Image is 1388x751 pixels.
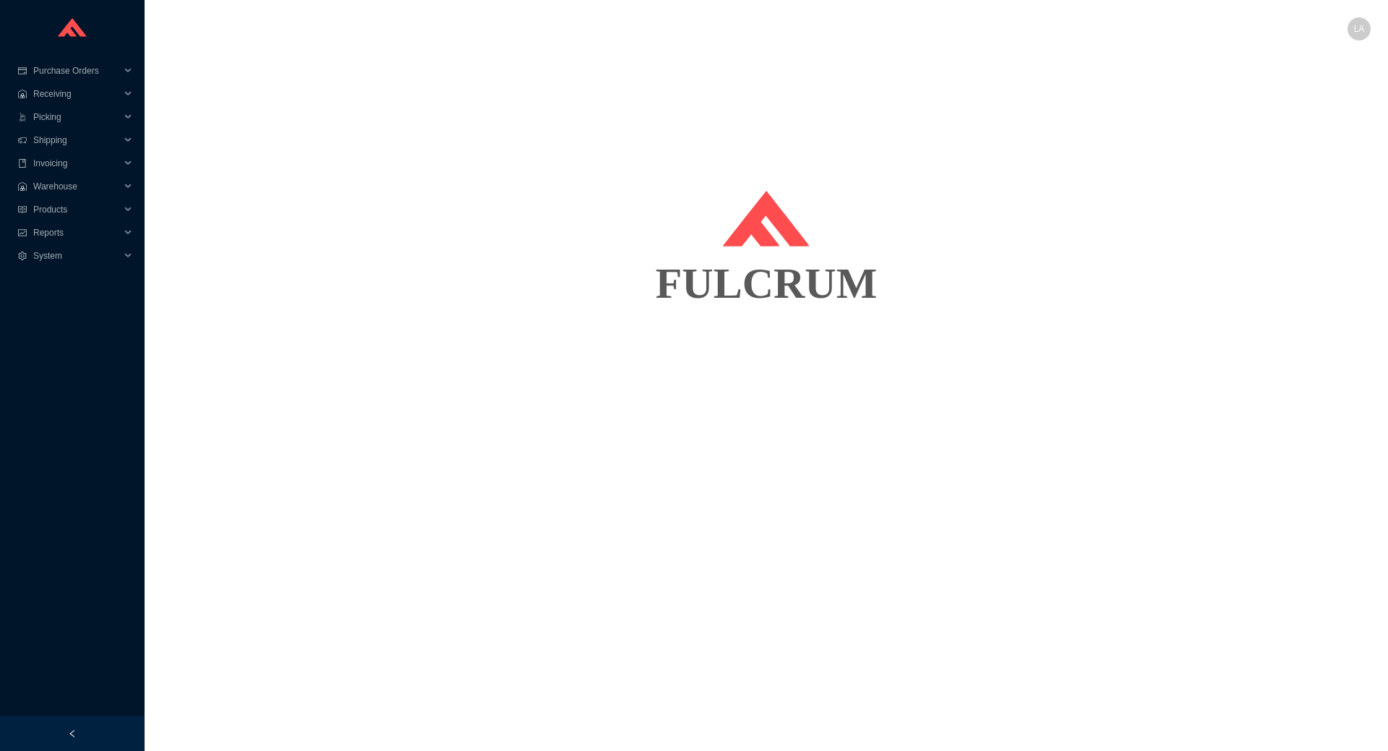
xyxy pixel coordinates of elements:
span: Products [33,198,120,221]
span: setting [17,252,27,260]
span: left [68,729,77,738]
span: Invoicing [33,152,120,175]
span: credit-card [17,66,27,75]
span: Receiving [33,82,120,106]
span: Reports [33,221,120,244]
span: Warehouse [33,175,120,198]
span: Purchase Orders [33,59,120,82]
span: book [17,159,27,168]
span: Shipping [33,129,120,152]
div: FULCRUM [162,247,1371,319]
span: fund [17,228,27,237]
span: Picking [33,106,120,129]
span: LA [1354,17,1365,40]
span: read [17,205,27,214]
span: System [33,244,120,267]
